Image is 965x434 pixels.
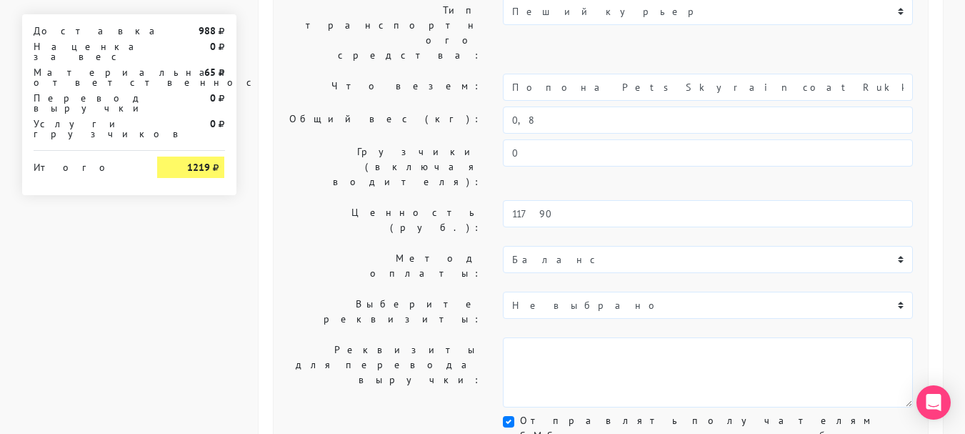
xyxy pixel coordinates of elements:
div: Доставка [23,26,147,36]
label: Грузчики (включая водителя): [277,139,493,194]
strong: 0 [210,92,216,104]
strong: 65 [204,66,216,79]
div: Перевод выручки [23,93,147,113]
div: Open Intercom Messenger [916,385,951,420]
strong: 988 [199,24,216,37]
div: Материальная ответственность [23,67,147,87]
strong: 0 [210,117,216,130]
label: Метод оплаты: [277,246,493,286]
label: Общий вес (кг): [277,107,493,134]
label: Реквизиты для перевода выручки: [277,337,493,408]
strong: 0 [210,40,216,53]
div: Услуги грузчиков [23,119,147,139]
label: Выберите реквизиты: [277,292,493,332]
div: Наценка за вес [23,41,147,61]
label: Что везем: [277,74,493,101]
strong: 1219 [187,161,210,174]
div: Итого [34,157,136,172]
label: Ценность (руб.): [277,200,493,240]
